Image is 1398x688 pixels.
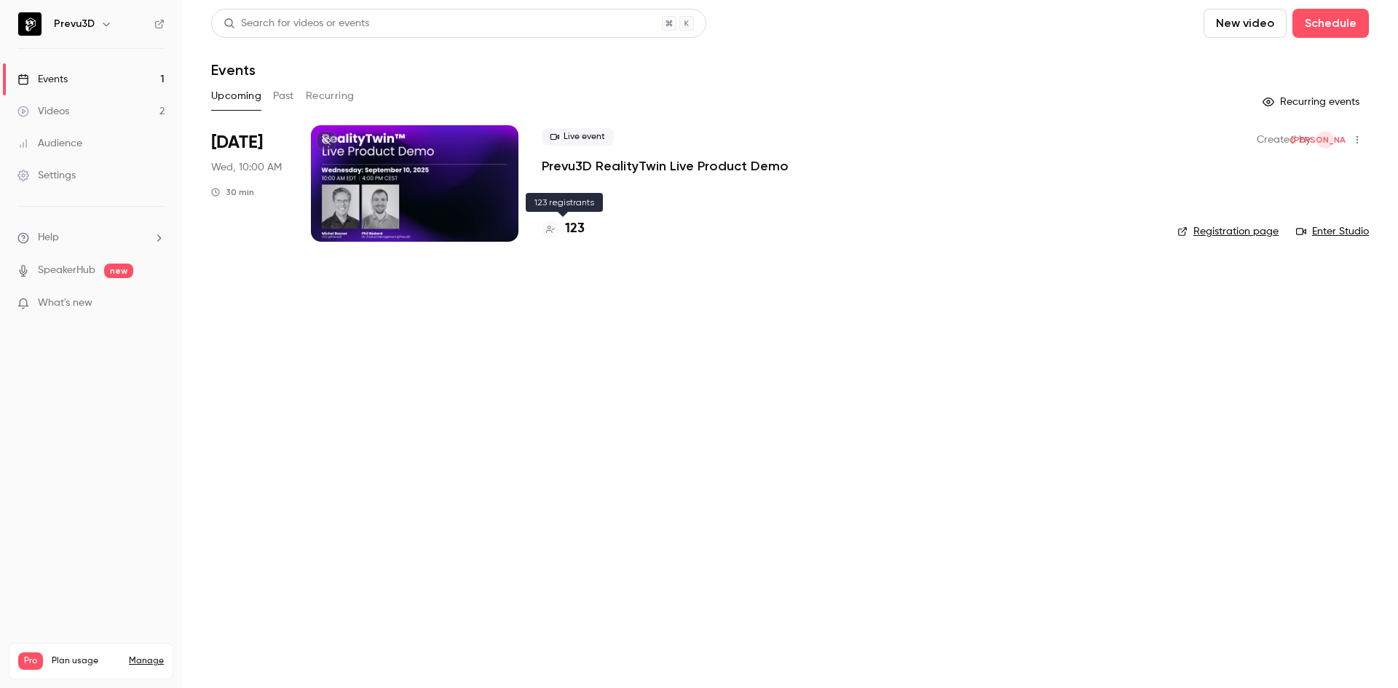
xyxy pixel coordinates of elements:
span: Created by [1257,131,1311,149]
div: Settings [17,168,76,183]
a: Registration page [1177,224,1279,239]
span: Julie Osmond [1316,131,1334,149]
span: Live event [542,128,614,146]
button: Recurring events [1256,90,1369,114]
span: [DATE] [211,131,263,154]
div: Search for videos or events [224,16,369,31]
div: Videos [17,104,69,119]
span: Help [38,230,59,245]
span: What's new [38,296,92,311]
img: Prevu3D [18,12,42,36]
a: Prevu3D RealityTwin Live Product Demo [542,157,789,175]
button: Schedule [1292,9,1369,38]
span: Pro [18,652,43,670]
div: Events [17,72,68,87]
div: Sep 10 Wed, 10:00 AM (America/Toronto) [211,125,288,242]
div: Audience [17,136,82,151]
span: [PERSON_NAME] [1291,131,1360,149]
div: 30 min [211,186,254,198]
a: Manage [129,655,164,667]
span: new [104,264,133,278]
h4: 123 [565,219,585,239]
a: 123 [542,219,585,239]
span: Wed, 10:00 AM [211,160,282,175]
button: Past [273,84,294,108]
span: Plan usage [52,655,120,667]
button: Recurring [306,84,355,108]
h1: Events [211,61,256,79]
a: Enter Studio [1296,224,1369,239]
li: help-dropdown-opener [17,230,165,245]
h6: Prevu3D [54,17,95,31]
button: New video [1204,9,1287,38]
button: Upcoming [211,84,261,108]
iframe: Noticeable Trigger [147,297,165,310]
a: SpeakerHub [38,263,95,278]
